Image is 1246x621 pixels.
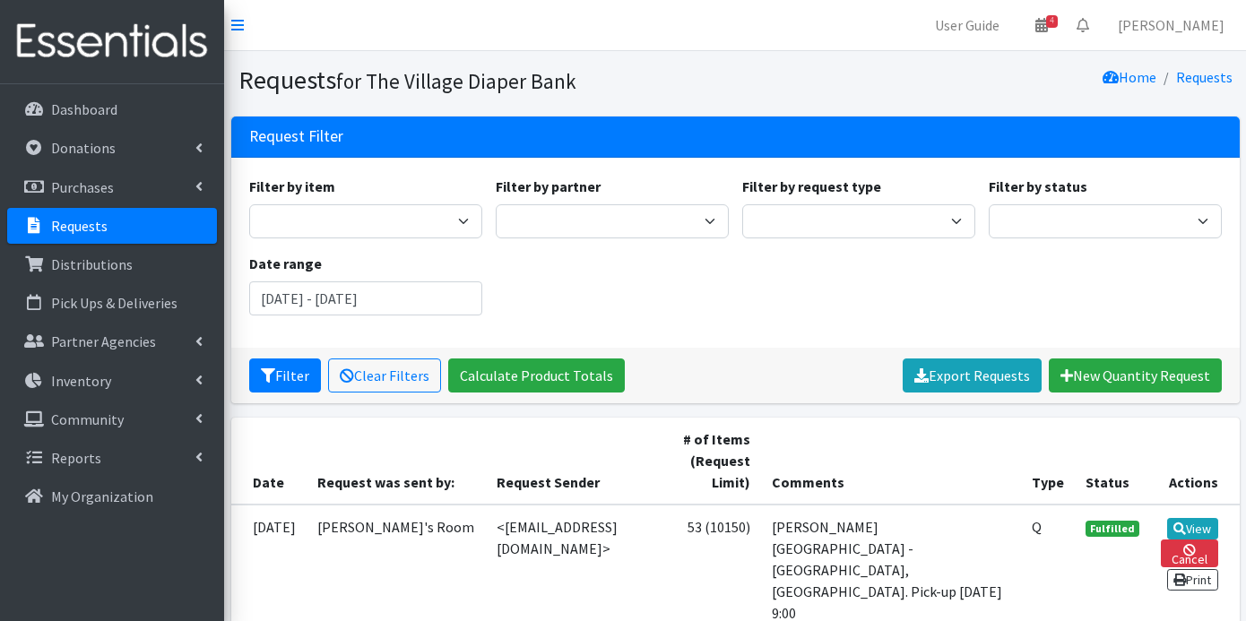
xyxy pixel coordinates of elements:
[1046,15,1058,28] span: 4
[672,418,761,505] th: # of Items (Request Limit)
[51,255,133,273] p: Distributions
[51,372,111,390] p: Inventory
[249,253,322,274] label: Date range
[231,418,307,505] th: Date
[7,91,217,127] a: Dashboard
[238,65,729,96] h1: Requests
[1103,68,1156,86] a: Home
[51,100,117,118] p: Dashboard
[7,208,217,244] a: Requests
[903,358,1042,392] a: Export Requests
[1049,358,1222,392] a: New Quantity Request
[51,178,114,196] p: Purchases
[1075,418,1150,505] th: Status
[1103,7,1239,43] a: [PERSON_NAME]
[51,139,116,157] p: Donations
[51,410,124,428] p: Community
[7,440,217,476] a: Reports
[51,487,153,505] p: My Organization
[7,12,217,72] img: HumanEssentials
[7,323,217,359] a: Partner Agencies
[1167,518,1218,539] a: View
[249,358,321,392] button: Filter
[1161,539,1218,567] a: Cancel
[1167,569,1218,591] a: Print
[1021,418,1075,505] th: Type
[51,332,156,350] p: Partner Agencies
[51,217,108,235] p: Requests
[51,449,101,467] p: Reports
[7,130,217,166] a: Donations
[307,418,486,505] th: Request was sent by:
[249,281,482,315] input: January 1, 2011 - December 31, 2011
[761,418,1021,505] th: Comments
[496,176,601,197] label: Filter by partner
[486,418,672,505] th: Request Sender
[1176,68,1233,86] a: Requests
[7,363,217,399] a: Inventory
[7,285,217,321] a: Pick Ups & Deliveries
[1021,7,1062,43] a: 4
[249,127,343,146] h3: Request Filter
[448,358,625,392] a: Calculate Product Totals
[921,7,1014,43] a: User Guide
[989,176,1087,197] label: Filter by status
[249,176,335,197] label: Filter by item
[1150,418,1240,505] th: Actions
[742,176,881,197] label: Filter by request type
[7,246,217,282] a: Distributions
[51,294,177,312] p: Pick Ups & Deliveries
[1032,518,1042,536] abbr: Quantity
[7,479,217,514] a: My Organization
[328,358,441,392] a: Clear Filters
[336,68,576,94] small: for The Village Diaper Bank
[1086,521,1139,537] span: Fulfilled
[7,401,217,437] a: Community
[7,169,217,205] a: Purchases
